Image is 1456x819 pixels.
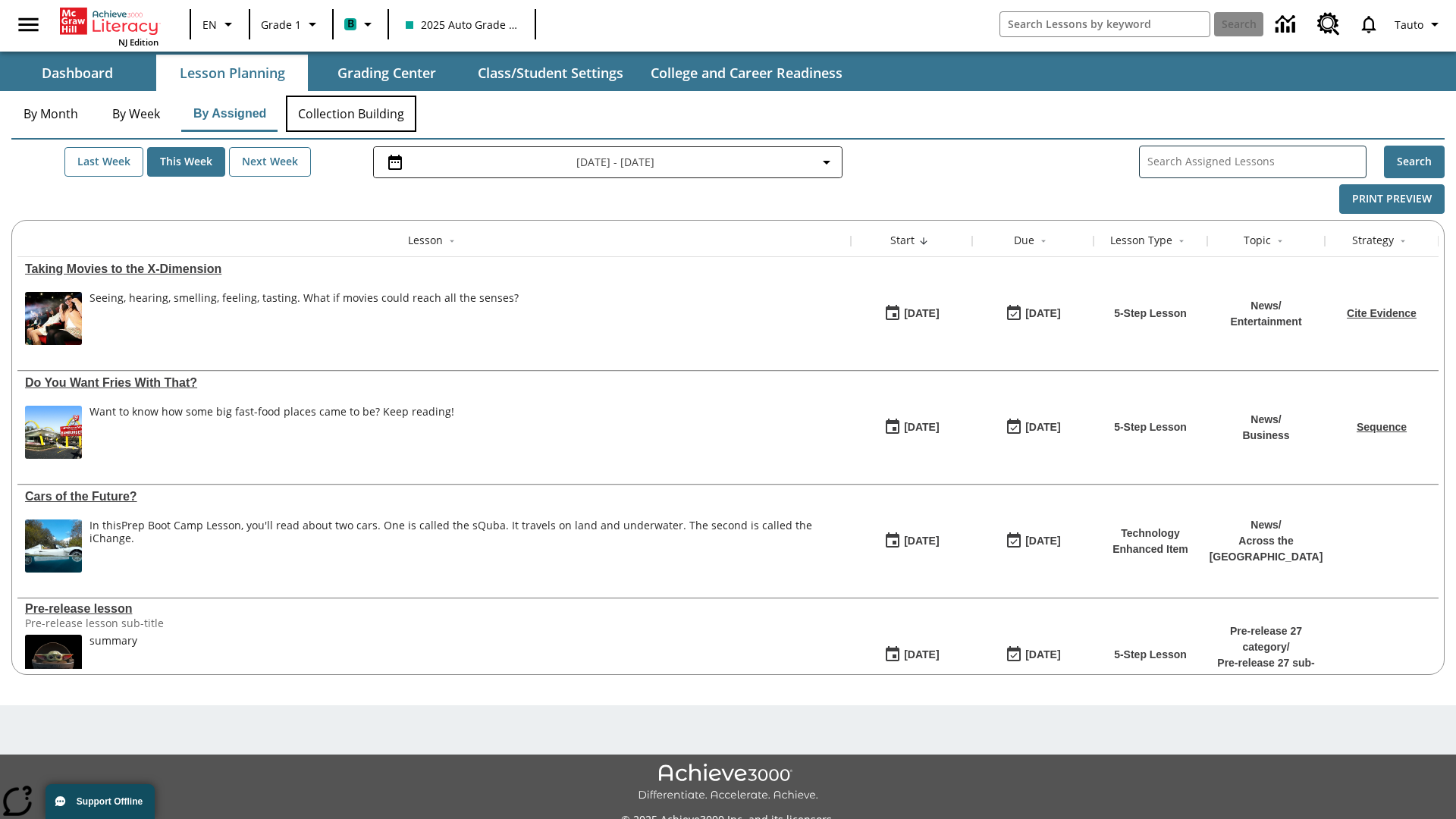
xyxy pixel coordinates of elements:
span: 2025 Auto Grade 1 A [406,17,518,33]
button: Sort [915,232,933,250]
button: Sort [1034,232,1053,250]
span: [DATE] - [DATE] [576,154,654,170]
button: Print Preview [1339,184,1445,214]
p: Technology Enhanced Item [1101,526,1200,557]
a: Cite Evidence [1347,307,1417,319]
button: By Week [98,96,174,132]
button: Grade: Grade 1, Select a grade [255,11,328,38]
div: Seeing, hearing, smelling, feeling, tasting. What if movies could reach all the senses? [89,292,519,345]
div: Pre-release lesson [25,602,843,616]
img: hero alt text [25,635,82,688]
div: Home [60,5,158,48]
div: [DATE] [904,532,939,551]
div: [DATE] [904,645,939,664]
button: 07/01/25: First time the lesson was available [879,527,944,556]
div: Lesson [408,233,443,248]
div: Strategy [1352,233,1394,248]
button: Search [1384,146,1445,178]
span: Support Offline [77,796,143,807]
div: In this Prep Boot Camp Lesson, you'll read about two cars. One is called the sQuba. It travels on... [89,519,843,573]
button: Sort [443,232,461,250]
span: B [347,14,354,33]
div: summary [89,635,137,688]
button: Last Week [64,147,143,177]
div: [DATE] [904,418,939,437]
svg: Collapse Date Range Filter [817,153,836,171]
input: Search Assigned Lessons [1147,151,1366,173]
p: Entertainment [1230,314,1301,330]
a: Do You Want Fries With That?, Lessons [25,376,843,390]
div: Want to know how some big fast-food places came to be? Keep reading! [89,406,454,459]
button: By Assigned [181,96,278,132]
button: 08/18/25: First time the lesson was available [879,300,944,328]
button: Language: EN, Select a language [196,11,244,38]
button: Collection Building [286,96,416,132]
div: [DATE] [1025,418,1060,437]
button: This Week [147,147,225,177]
button: Boost Class color is teal. Change class color [338,11,383,38]
button: By Month [11,96,90,132]
button: Support Offline [45,784,155,819]
div: Topic [1244,233,1271,248]
p: Pre-release 27 category / [1215,623,1317,655]
span: NJ Edition [118,36,158,48]
button: Profile/Settings [1389,11,1450,38]
p: News / [1230,298,1301,314]
p: 5-Step Lesson [1114,306,1187,322]
div: [DATE] [1025,645,1060,664]
button: 01/22/25: First time the lesson was available [879,641,944,670]
button: College and Career Readiness [639,55,855,91]
button: Sort [1271,232,1289,250]
a: Home [60,6,158,36]
p: Pre-release 27 sub-category [1215,655,1317,687]
img: One of the first McDonald's stores, with the iconic red sign and golden arches. [25,406,82,459]
button: 07/14/25: First time the lesson was available [879,413,944,442]
div: Seeing, hearing, smelling, feeling, tasting. What if movies could reach all the senses? [89,292,519,305]
img: Achieve3000 Differentiate Accelerate Achieve [638,764,818,802]
div: Want to know how some big fast-food places came to be? Keep reading! [89,406,454,419]
a: Data Center [1266,4,1308,45]
input: search field [1000,12,1210,36]
div: Do You Want Fries With That? [25,376,843,390]
p: 5-Step Lesson [1114,647,1187,663]
button: Class/Student Settings [466,55,635,91]
img: Panel in front of the seats sprays water mist to the happy audience at a 4DX-equipped theater. [25,292,82,345]
button: Grading Center [311,55,463,91]
div: Due [1014,233,1034,248]
div: In this [89,519,843,545]
div: [DATE] [1025,532,1060,551]
span: Grade 1 [261,17,301,33]
button: 01/25/26: Last day the lesson can be accessed [1000,641,1065,670]
a: Pre-release lesson, Lessons [25,602,843,616]
a: Sequence [1357,421,1407,433]
button: 07/20/26: Last day the lesson can be accessed [1000,413,1065,442]
span: Tauto [1395,17,1423,33]
div: Cars of the Future? [25,490,843,504]
img: High-tech automobile treading water. [25,519,82,573]
div: Pre-release lesson sub-title [25,616,253,630]
p: 5-Step Lesson [1114,419,1187,435]
p: News / [1210,517,1323,533]
span: EN [202,17,217,33]
button: 08/01/26: Last day the lesson can be accessed [1000,527,1065,556]
a: Notifications [1349,5,1389,44]
button: Dashboard [2,55,153,91]
a: Resource Center, Will open in new tab [1308,4,1349,45]
button: Lesson Planning [156,55,308,91]
button: Select the date range menu item [380,153,836,171]
div: Taking Movies to the X-Dimension [25,262,843,276]
div: summary [89,635,137,648]
a: Taking Movies to the X-Dimension, Lessons [25,262,843,276]
p: News / [1242,412,1289,428]
div: Lesson Type [1110,233,1172,248]
button: Sort [1172,232,1191,250]
div: [DATE] [1025,304,1060,323]
div: Start [890,233,915,248]
button: Open side menu [6,2,51,47]
p: Business [1242,428,1289,444]
button: Next Week [229,147,311,177]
